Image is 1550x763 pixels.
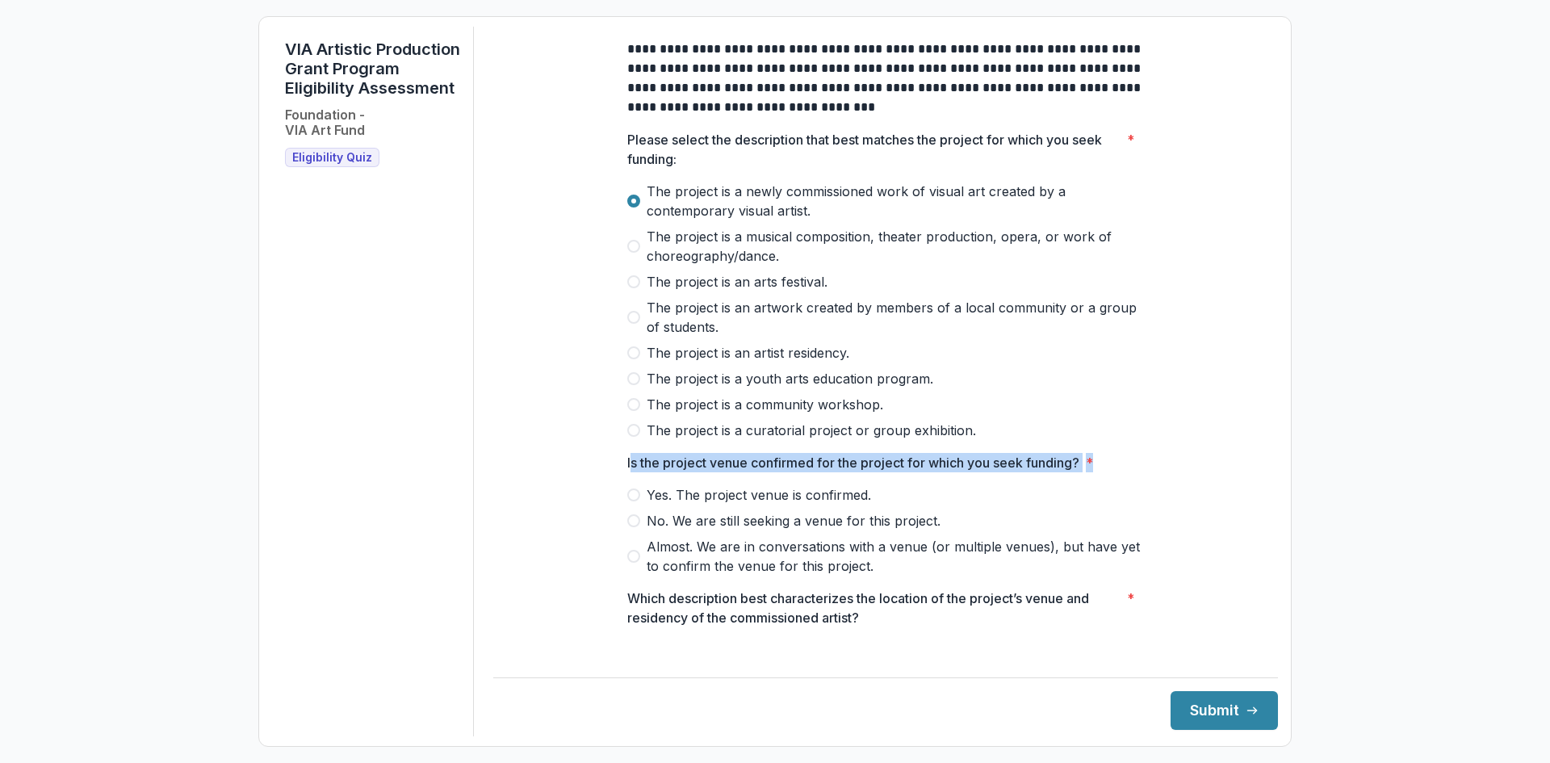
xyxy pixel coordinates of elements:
span: Eligibility Quiz [292,151,372,165]
span: The project is a newly commissioned work of visual art created by a contemporary visual artist. [647,182,1144,220]
button: Submit [1171,691,1278,730]
h2: Foundation - VIA Art Fund [285,107,365,138]
span: The project is a community workshop. [647,395,883,414]
span: The project is an arts festival. [647,272,827,291]
span: No. We are still seeking a venue for this project. [647,511,940,530]
span: The project is a musical composition, theater production, opera, or work of choreography/dance. [647,227,1144,266]
span: Yes. The project venue is confirmed. [647,485,871,505]
span: Almost. We are in conversations with a venue (or multiple venues), but have yet to confirm the ve... [647,537,1144,576]
p: Please select the description that best matches the project for which you seek funding: [627,130,1121,169]
span: The project is an artist residency. [647,343,849,363]
span: The project is an artwork created by members of a local community or a group of students. [647,298,1144,337]
span: The project venue is located in the U.S. and the commissioned artist is based in the U.S. [647,640,1144,679]
p: Is the project venue confirmed for the project for which you seek funding? [627,453,1079,472]
h1: VIA Artistic Production Grant Program Eligibility Assessment [285,40,460,98]
span: The project is a curatorial project or group exhibition. [647,421,976,440]
p: Which description best characterizes the location of the project’s venue and residency of the com... [627,589,1121,627]
span: The project is a youth arts education program. [647,369,933,388]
